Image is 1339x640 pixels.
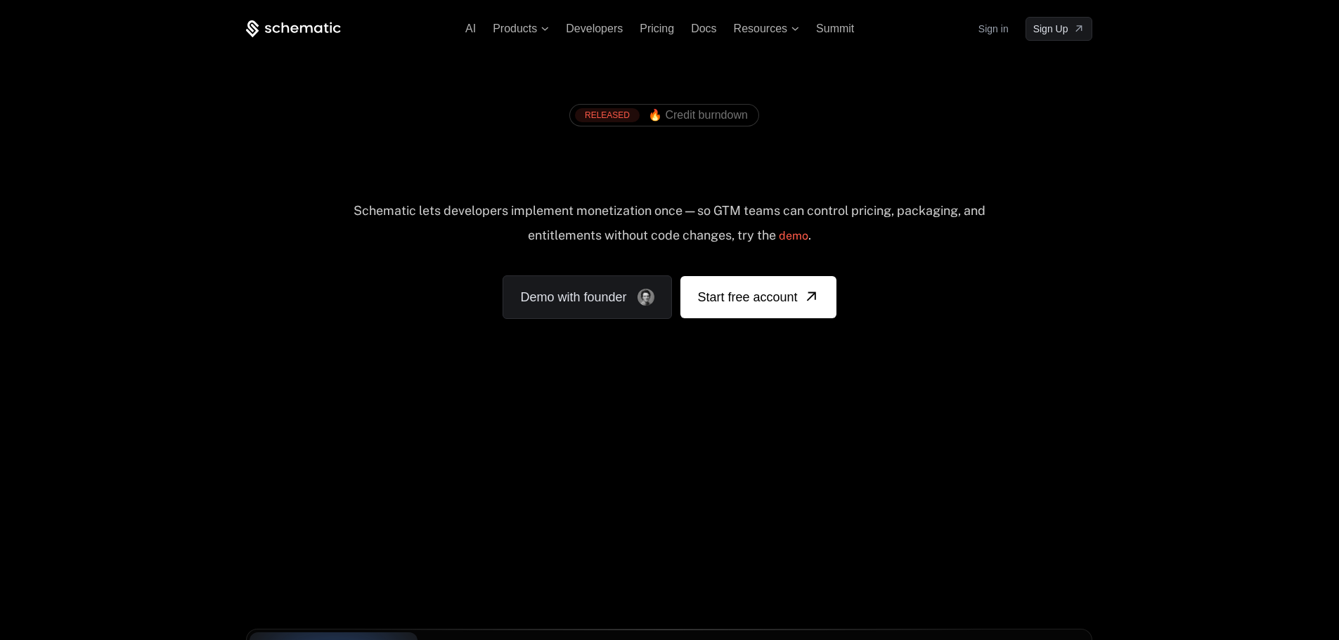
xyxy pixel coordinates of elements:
[1033,22,1068,36] span: Sign Up
[640,22,674,34] a: Pricing
[503,275,672,319] a: Demo with founder, ,[object Object]
[1026,17,1093,41] a: [object Object]
[680,276,836,318] a: [object Object]
[779,219,808,253] a: demo
[816,22,854,34] a: Summit
[575,108,748,122] a: [object Object],[object Object]
[493,22,537,35] span: Products
[978,18,1009,40] a: Sign in
[691,22,716,34] a: Docs
[697,287,797,307] span: Start free account
[465,22,476,34] a: AI
[352,203,987,253] div: Schematic lets developers implement monetization once — so GTM teams can control pricing, packagi...
[638,289,654,306] img: Founder
[566,22,623,34] a: Developers
[575,108,640,122] div: RELEASED
[648,109,748,122] span: 🔥 Credit burndown
[734,22,787,35] span: Resources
